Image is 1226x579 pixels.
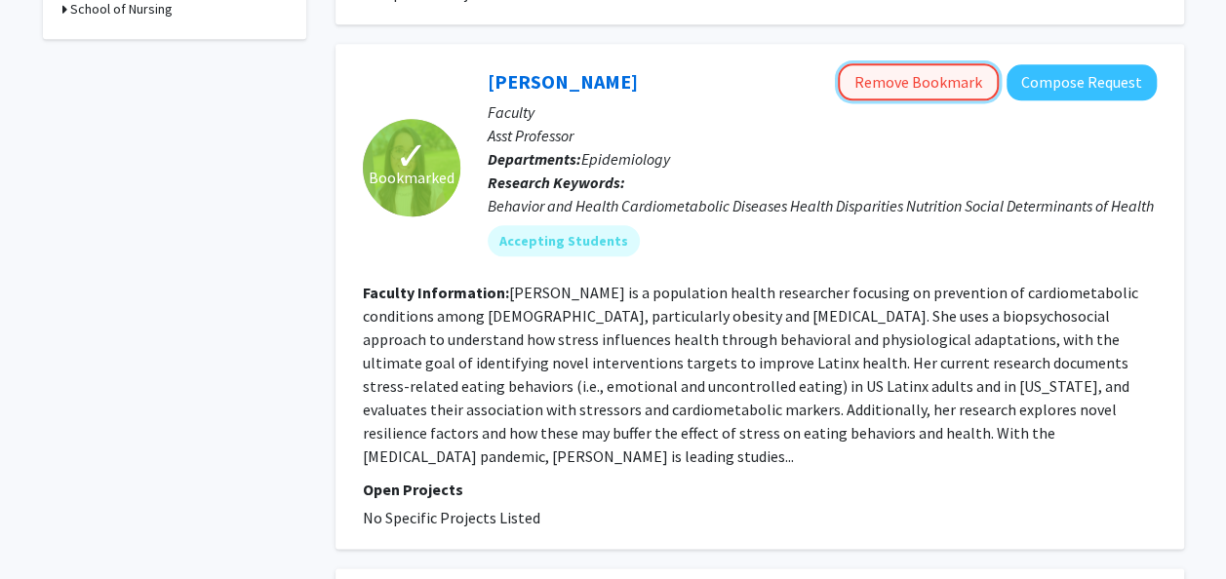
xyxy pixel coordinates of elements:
p: Asst Professor [488,124,1157,147]
span: No Specific Projects Listed [363,508,540,527]
button: Remove Bookmark [838,63,999,100]
p: Open Projects [363,478,1157,501]
fg-read-more: [PERSON_NAME] is a population health researcher focusing on prevention of cardiometabolic conditi... [363,283,1138,466]
div: Behavior and Health Cardiometabolic Diseases Health Disparities Nutrition Social Determinants of ... [488,194,1157,217]
iframe: Chat [15,491,83,564]
p: Faculty [488,100,1157,124]
span: Epidemiology [581,149,670,169]
span: Bookmarked [369,166,455,189]
mat-chip: Accepting Students [488,225,640,256]
b: Research Keywords: [488,173,625,192]
b: Departments: [488,149,581,169]
button: Compose Request to Andrea Lopez-Cepero [1007,64,1157,100]
b: Faculty Information: [363,283,509,302]
span: ✓ [395,146,428,166]
a: [PERSON_NAME] [488,69,638,94]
